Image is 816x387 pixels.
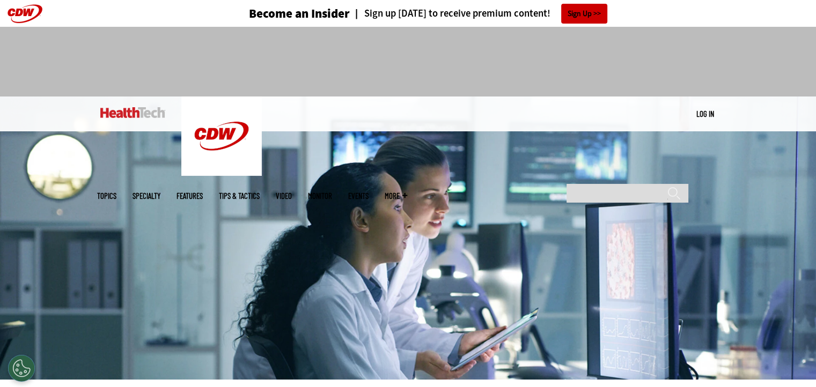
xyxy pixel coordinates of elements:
[8,355,35,382] div: Cookies Settings
[348,192,369,200] a: Events
[696,109,714,118] a: Log in
[213,38,604,86] iframe: advertisement
[308,192,332,200] a: MonITor
[209,8,350,20] a: Become an Insider
[276,192,292,200] a: Video
[8,355,35,382] button: Open Preferences
[133,192,160,200] span: Specialty
[177,192,203,200] a: Features
[100,107,165,118] img: Home
[181,96,262,176] img: Home
[696,108,714,120] div: User menu
[385,192,407,200] span: More
[97,192,116,200] span: Topics
[181,167,262,178] a: CDW
[249,8,350,20] h3: Become an Insider
[561,4,607,24] a: Sign Up
[219,192,260,200] a: Tips & Tactics
[350,9,550,19] a: Sign up [DATE] to receive premium content!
